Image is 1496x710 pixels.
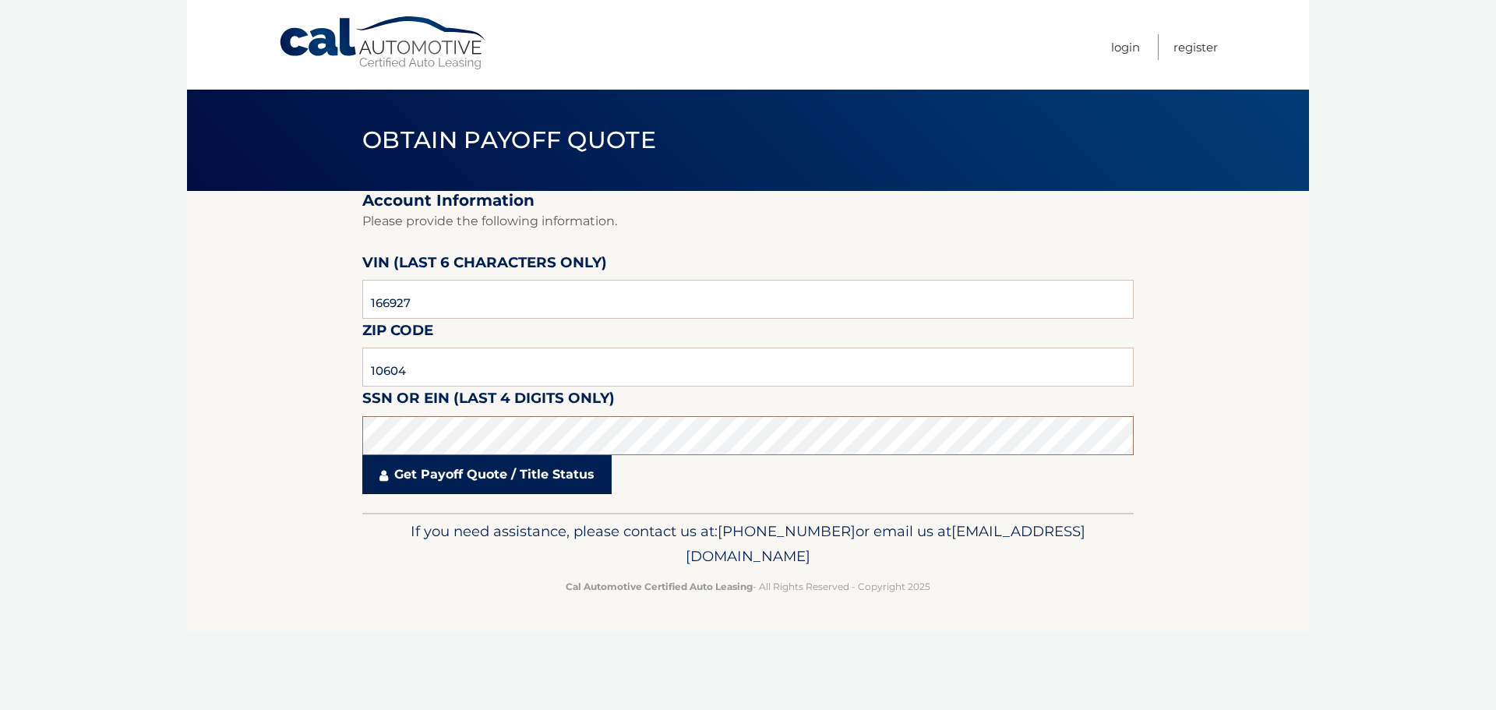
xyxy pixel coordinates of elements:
[362,210,1134,232] p: Please provide the following information.
[566,581,753,592] strong: Cal Automotive Certified Auto Leasing
[362,125,656,154] span: Obtain Payoff Quote
[362,319,433,348] label: Zip Code
[362,191,1134,210] h2: Account Information
[362,251,607,280] label: VIN (last 6 characters only)
[278,16,489,71] a: Cal Automotive
[718,522,856,540] span: [PHONE_NUMBER]
[372,519,1124,569] p: If you need assistance, please contact us at: or email us at
[1173,34,1218,60] a: Register
[1111,34,1140,60] a: Login
[362,387,615,415] label: SSN or EIN (last 4 digits only)
[362,455,612,494] a: Get Payoff Quote / Title Status
[372,578,1124,595] p: - All Rights Reserved - Copyright 2025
